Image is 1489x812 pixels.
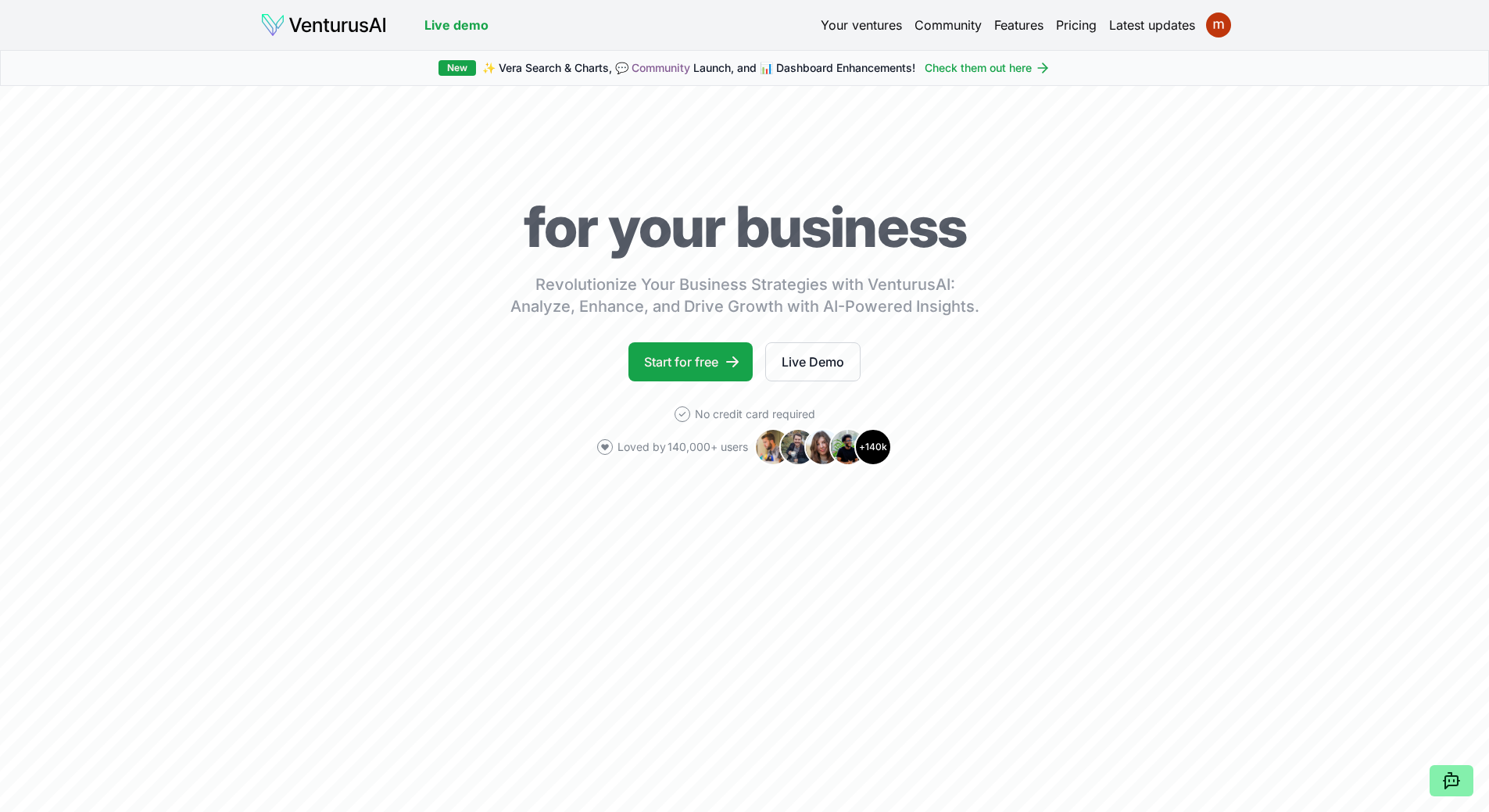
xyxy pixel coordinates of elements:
[829,428,867,466] img: Avatar 4
[482,60,915,76] span: ✨ Vera Search & Charts, 💬 Launch, and 📊 Dashboard Enhancements!
[1206,13,1231,38] img: ACg8ocJTTNGVrSJ9Wi4hzjFonLlxZxrdxvq-Rw9WQ-OE0ac=s96-c
[804,428,842,466] img: Avatar 3
[915,16,982,34] a: Community
[260,13,387,38] img: logo
[632,61,690,74] a: Community
[1109,16,1195,34] a: Latest updates
[821,16,902,34] a: Your ventures
[925,60,1051,76] a: Check them out here
[779,428,817,466] img: Avatar 2
[1056,16,1097,34] a: Pricing
[424,16,489,34] a: Live demo
[765,342,861,381] a: Live Demo
[754,428,792,466] img: Avatar 1
[994,16,1043,34] a: Features
[628,342,753,381] a: Start for free
[438,60,476,76] div: New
